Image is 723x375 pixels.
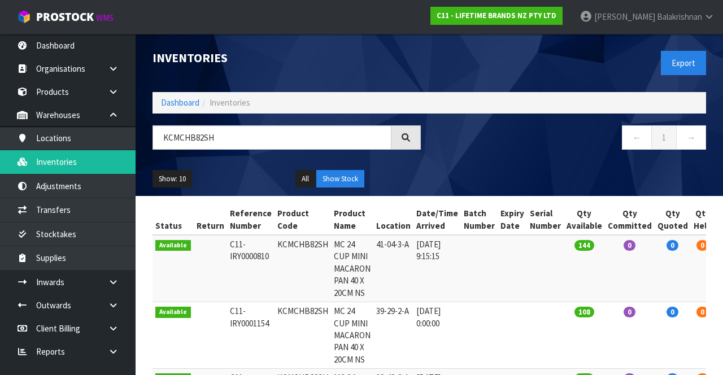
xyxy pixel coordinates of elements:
[691,204,715,235] th: Qty Held
[676,125,706,150] a: →
[373,204,413,235] th: Location
[153,125,391,150] input: Search inventories
[624,307,635,317] span: 0
[438,125,706,153] nav: Page navigation
[655,204,691,235] th: Qty Quoted
[437,11,556,20] strong: C11 - LIFETIME BRANDS NZ PTY LTD
[153,204,194,235] th: Status
[574,240,594,251] span: 144
[605,204,655,235] th: Qty Committed
[498,204,527,235] th: Expiry Date
[622,125,652,150] a: ←
[275,204,331,235] th: Product Code
[667,307,678,317] span: 0
[696,240,708,251] span: 0
[227,302,275,369] td: C11-IRY0001154
[594,11,655,22] span: [PERSON_NAME]
[574,307,594,317] span: 108
[96,12,114,23] small: WMS
[155,307,191,318] span: Available
[194,204,227,235] th: Return
[227,204,275,235] th: Reference Number
[331,302,373,369] td: MC 24 CUP MINI MACARON PAN 40 X 20CM NS
[295,170,315,188] button: All
[667,240,678,251] span: 0
[564,204,605,235] th: Qty Available
[430,7,563,25] a: C11 - LIFETIME BRANDS NZ PTY LTD
[331,204,373,235] th: Product Name
[696,307,708,317] span: 0
[413,204,461,235] th: Date/Time Arrived
[17,10,31,24] img: cube-alt.png
[153,51,421,64] h1: Inventories
[227,235,275,302] td: C11-IRY0000810
[413,235,461,302] td: [DATE] 9:15:15
[461,204,498,235] th: Batch Number
[153,170,192,188] button: Show: 10
[373,235,413,302] td: 41-04-3-A
[373,302,413,369] td: 39-29-2-A
[155,240,191,251] span: Available
[661,51,706,75] button: Export
[527,204,564,235] th: Serial Number
[651,125,677,150] a: 1
[210,97,250,108] span: Inventories
[316,170,364,188] button: Show Stock
[624,240,635,251] span: 0
[413,302,461,369] td: [DATE] 0:00:00
[275,302,331,369] td: KCMCHB82SH
[275,235,331,302] td: KCMCHB82SH
[161,97,199,108] a: Dashboard
[657,11,702,22] span: Balakrishnan
[36,10,94,24] span: ProStock
[331,235,373,302] td: MC 24 CUP MINI MACARON PAN 40 X 20CM NS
